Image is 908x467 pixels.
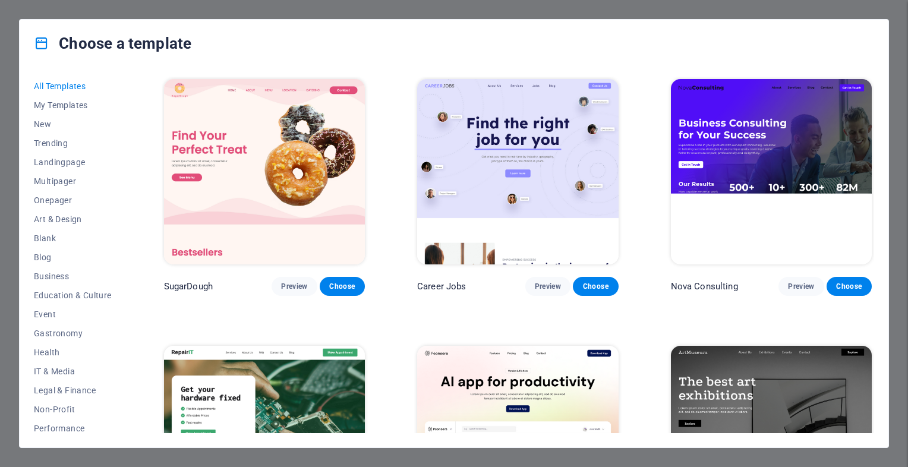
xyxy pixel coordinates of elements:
[34,233,112,243] span: Blank
[535,282,561,291] span: Preview
[34,343,112,362] button: Health
[671,280,738,292] p: Nova Consulting
[34,77,112,96] button: All Templates
[34,386,112,395] span: Legal & Finance
[34,34,191,53] h4: Choose a template
[34,176,112,186] span: Multipager
[573,277,618,296] button: Choose
[34,248,112,267] button: Blog
[778,277,824,296] button: Preview
[836,282,862,291] span: Choose
[34,96,112,115] button: My Templates
[164,280,213,292] p: SugarDough
[788,282,814,291] span: Preview
[34,348,112,357] span: Health
[34,324,112,343] button: Gastronomy
[34,153,112,172] button: Landingpage
[34,362,112,381] button: IT & Media
[34,115,112,134] button: New
[34,405,112,414] span: Non-Profit
[34,100,112,110] span: My Templates
[34,119,112,129] span: New
[34,191,112,210] button: Onepager
[34,210,112,229] button: Art & Design
[320,277,365,296] button: Choose
[34,310,112,319] span: Event
[34,419,112,438] button: Performance
[34,267,112,286] button: Business
[34,214,112,224] span: Art & Design
[827,277,872,296] button: Choose
[34,229,112,248] button: Blank
[34,195,112,205] span: Onepager
[34,424,112,433] span: Performance
[34,81,112,91] span: All Templates
[34,172,112,191] button: Multipager
[329,282,355,291] span: Choose
[34,272,112,281] span: Business
[34,291,112,300] span: Education & Culture
[417,280,466,292] p: Career Jobs
[272,277,317,296] button: Preview
[417,79,618,264] img: Career Jobs
[34,381,112,400] button: Legal & Finance
[34,367,112,376] span: IT & Media
[34,329,112,338] span: Gastronomy
[34,134,112,153] button: Trending
[34,253,112,262] span: Blog
[525,277,570,296] button: Preview
[582,282,609,291] span: Choose
[164,79,365,264] img: SugarDough
[281,282,307,291] span: Preview
[34,157,112,167] span: Landingpage
[671,79,872,264] img: Nova Consulting
[34,138,112,148] span: Trending
[34,286,112,305] button: Education & Culture
[34,305,112,324] button: Event
[34,400,112,419] button: Non-Profit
